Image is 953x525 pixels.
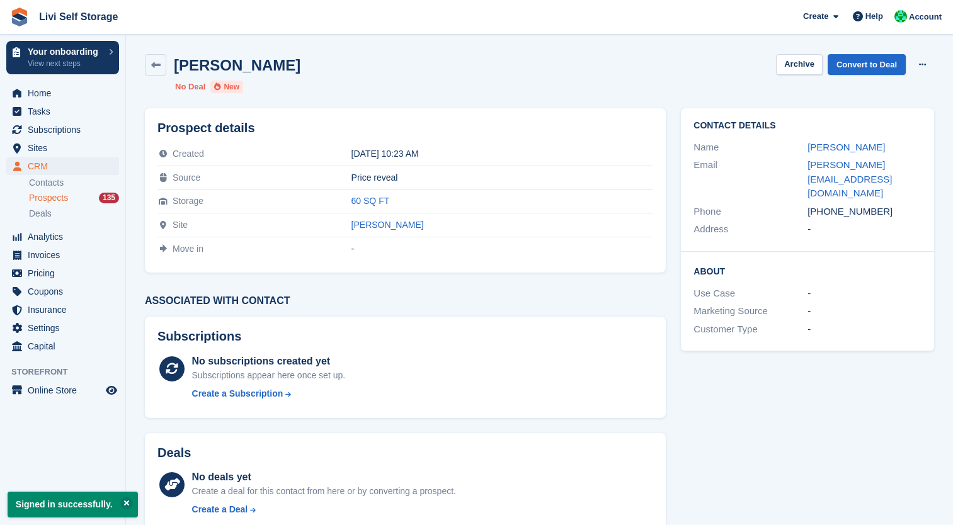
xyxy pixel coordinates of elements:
p: Your onboarding [28,47,103,56]
h2: Deals [157,446,191,460]
div: Marketing Source [693,304,807,319]
div: Create a Deal [192,503,248,516]
div: Name [693,140,807,155]
li: No Deal [175,81,205,93]
button: Archive [776,54,823,75]
a: menu [6,139,119,157]
a: [PERSON_NAME] [807,142,885,152]
span: Pricing [28,264,103,282]
div: Subscriptions appear here once set up. [192,369,346,382]
a: [PERSON_NAME][EMAIL_ADDRESS][DOMAIN_NAME] [807,159,892,198]
span: Prospects [29,192,68,204]
a: menu [6,246,119,264]
span: Storage [173,196,203,206]
div: Email [693,158,807,201]
span: Create [803,10,828,23]
span: Analytics [28,228,103,246]
span: Home [28,84,103,102]
img: Joe Robertson [894,10,907,23]
div: - [807,286,922,301]
span: Online Store [28,381,103,399]
span: Source [173,172,200,183]
div: Use Case [693,286,807,301]
span: Sites [28,139,103,157]
div: Price reveal [351,172,654,183]
div: [DATE] 10:23 AM [351,149,654,159]
div: - [351,244,654,254]
span: Invoices [28,246,103,264]
span: CRM [28,157,103,175]
span: Storefront [11,366,125,378]
span: Help [865,10,883,23]
a: Your onboarding View next steps [6,41,119,74]
span: Settings [28,319,103,337]
a: menu [6,121,119,138]
a: Deals [29,207,119,220]
div: Address [693,222,807,237]
a: menu [6,228,119,246]
h2: [PERSON_NAME] [174,57,300,74]
h3: Associated with contact [145,295,666,307]
li: New [210,81,243,93]
a: menu [6,264,119,282]
a: Preview store [104,383,119,398]
div: Phone [693,205,807,219]
a: Create a Deal [192,503,456,516]
a: [PERSON_NAME] [351,220,424,230]
a: menu [6,319,119,337]
a: Create a Subscription [192,387,346,400]
div: Customer Type [693,322,807,337]
span: Deals [29,208,52,220]
a: menu [6,84,119,102]
span: Site [173,220,188,230]
div: No deals yet [192,470,456,485]
h2: Subscriptions [157,329,653,344]
p: Signed in successfully. [8,492,138,517]
div: [PHONE_NUMBER] [807,205,922,219]
h2: Contact Details [693,121,922,131]
span: Subscriptions [28,121,103,138]
span: Move in [173,244,203,254]
a: menu [6,301,119,319]
a: menu [6,381,119,399]
div: - [807,222,922,237]
div: Create a Subscription [192,387,283,400]
h2: Prospect details [157,121,653,135]
a: menu [6,337,119,355]
h2: About [693,264,922,277]
a: Livi Self Storage [34,6,123,27]
span: Account [909,11,942,23]
span: Tasks [28,103,103,120]
a: menu [6,283,119,300]
div: - [807,322,922,337]
p: View next steps [28,58,103,69]
img: stora-icon-8386f47178a22dfd0bd8f6a31ec36ba5ce8667c1dd55bd0f319d3a0aa187defe.svg [10,8,29,26]
div: - [807,304,922,319]
div: Create a deal for this contact from here or by converting a prospect. [192,485,456,498]
div: 135 [99,193,119,203]
div: No subscriptions created yet [192,354,346,369]
span: Capital [28,337,103,355]
a: Prospects 135 [29,191,119,205]
span: Insurance [28,301,103,319]
a: 60 SQ FT [351,196,390,206]
span: Created [173,149,204,159]
a: menu [6,103,119,120]
a: Convert to Deal [828,54,906,75]
a: menu [6,157,119,175]
span: Coupons [28,283,103,300]
a: Contacts [29,177,119,189]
